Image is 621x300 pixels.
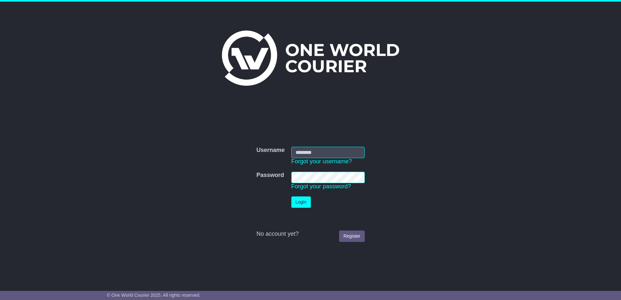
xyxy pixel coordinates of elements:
a: Forgot your username? [291,158,352,165]
div: No account yet? [256,231,364,238]
img: One World [222,31,399,86]
a: Register [339,231,364,242]
span: © One World Courier 2025. All rights reserved. [107,293,201,298]
label: Password [256,172,284,179]
button: Login [291,196,311,208]
a: Forgot your password? [291,183,351,190]
label: Username [256,147,285,154]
